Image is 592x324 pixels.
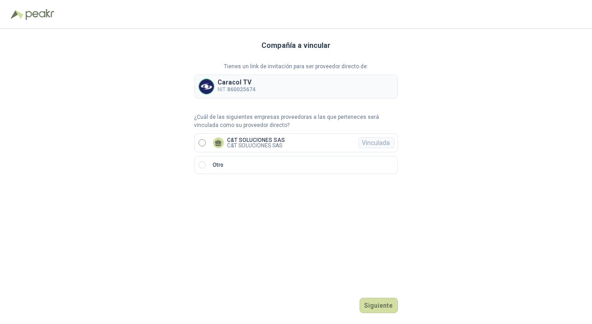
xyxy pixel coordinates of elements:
[360,298,398,313] button: Siguiente
[199,79,214,94] img: Company Logo
[218,79,256,85] p: Caracol TV
[227,143,285,148] p: C&T SOLUCIONES SAS
[261,40,331,52] h3: Compañía a vincular
[194,113,398,130] p: ¿Cuál de las siguientes empresas proveedoras a las que perteneces será vinculada como su proveedo...
[213,161,224,169] p: Otro
[194,62,398,71] p: Tienes un link de invitación para ser proveedor directo de:
[218,85,256,94] p: NIT
[358,137,394,148] div: Vinculada
[227,137,285,143] p: C&T SOLUCIONES SAS
[227,86,256,93] b: 860025674
[11,10,24,19] img: Logo
[25,9,54,20] img: Peakr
